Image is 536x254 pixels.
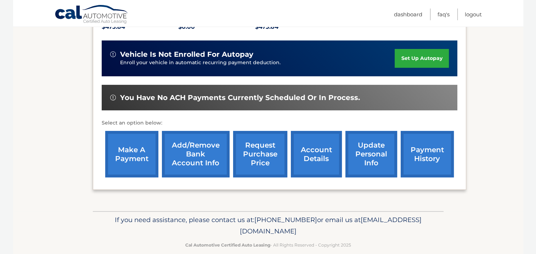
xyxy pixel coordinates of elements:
[162,131,230,177] a: Add/Remove bank account info
[240,216,422,235] span: [EMAIL_ADDRESS][DOMAIN_NAME]
[254,216,317,224] span: [PHONE_NUMBER]
[110,95,116,100] img: alert-white.svg
[185,242,270,248] strong: Cal Automotive Certified Auto Leasing
[345,131,397,177] a: update personal info
[120,59,395,67] p: Enroll your vehicle in automatic recurring payment deduction.
[291,131,342,177] a: account details
[105,131,158,177] a: make a payment
[465,9,482,20] a: Logout
[120,50,253,59] span: vehicle is not enrolled for autopay
[110,51,116,57] img: alert-white.svg
[233,131,287,177] a: request purchase price
[55,5,129,25] a: Cal Automotive
[102,119,457,127] p: Select an option below:
[120,93,360,102] span: You have no ACH payments currently scheduled or in process.
[395,49,448,68] a: set up autopay
[438,9,450,20] a: FAQ's
[97,214,439,237] p: If you need assistance, please contact us at: or email us at
[97,241,439,249] p: - All Rights Reserved - Copyright 2025
[401,131,454,177] a: payment history
[394,9,422,20] a: Dashboard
